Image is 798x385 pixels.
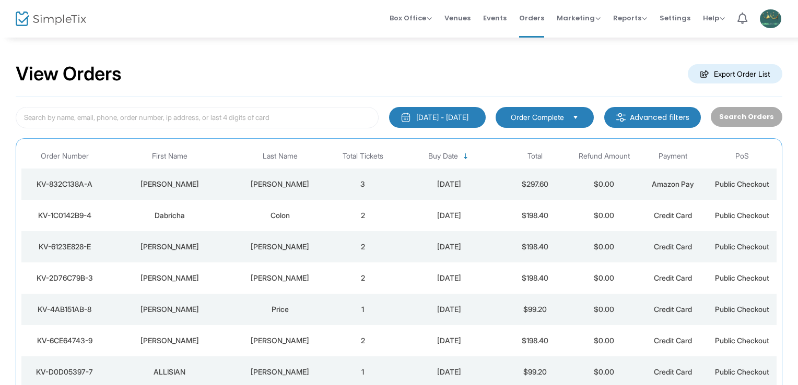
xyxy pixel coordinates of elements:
td: 1 [328,294,397,325]
span: Venues [444,5,471,31]
div: [DATE] - [DATE] [416,112,468,123]
h2: View Orders [16,63,122,86]
div: Brice [110,273,229,283]
td: $0.00 [570,294,639,325]
img: filter [616,112,626,123]
span: Public Checkout [715,367,769,376]
div: Bethany [110,242,229,252]
div: Price [234,304,326,315]
span: Marketing [557,13,601,23]
td: 2 [328,200,397,231]
div: Carlene [110,335,229,346]
div: KV-1C0142B9-4 [24,210,105,221]
span: Sortable [462,152,470,161]
div: Isabelle [110,179,229,189]
button: [DATE] - [DATE] [389,107,486,128]
span: Public Checkout [715,273,769,282]
div: KV-6123E828-E [24,242,105,252]
span: Help [703,13,725,23]
span: Credit Card [654,336,692,345]
span: Buy Date [428,152,458,161]
div: 22/08/2025 [400,367,498,377]
m-button: Advanced filters [604,107,701,128]
div: Tolentino [234,242,326,252]
td: $297.60 [501,169,570,200]
td: $0.00 [570,200,639,231]
span: Order Number [41,152,89,161]
span: First Name [152,152,187,161]
span: PoS [735,152,749,161]
td: $0.00 [570,325,639,356]
span: Public Checkout [715,242,769,251]
td: 2 [328,262,397,294]
td: $0.00 [570,262,639,294]
th: Total [501,144,570,169]
span: Credit Card [654,305,692,314]
span: Credit Card [654,273,692,282]
m-button: Export Order List [688,64,782,83]
td: 2 [328,325,397,356]
td: 3 [328,169,397,200]
td: $0.00 [570,169,639,200]
td: 2 [328,231,397,262]
td: $99.20 [501,294,570,325]
div: KV-832C138A-A [24,179,105,189]
th: Refund Amount [570,144,639,169]
td: $198.40 [501,262,570,294]
th: Total Tickets [328,144,397,169]
div: KV-6CE64743-9 [24,335,105,346]
div: Colon [234,210,326,221]
span: Box Office [390,13,432,23]
span: Public Checkout [715,211,769,220]
div: 22/08/2025 [400,335,498,346]
div: 22/08/2025 [400,273,498,283]
td: $198.40 [501,231,570,262]
span: Settings [660,5,690,31]
span: Credit Card [654,367,692,376]
span: Credit Card [654,211,692,220]
div: KV-2D76C79B-3 [24,273,105,283]
div: 22/08/2025 [400,210,498,221]
div: Eyrich [234,179,326,189]
div: Najar [234,273,326,283]
div: Peterson [234,335,326,346]
img: monthly [401,112,411,123]
div: ALLISIAN [110,367,229,377]
span: Credit Card [654,242,692,251]
button: Select [568,112,583,123]
span: Public Checkout [715,336,769,345]
div: KV-D0D05397-7 [24,367,105,377]
div: Pamela [110,304,229,315]
div: 22/08/2025 [400,242,498,252]
td: $198.40 [501,325,570,356]
span: Amazon Pay [652,179,694,188]
td: $0.00 [570,231,639,262]
div: Dabricha [110,210,229,221]
div: FUREY [234,367,326,377]
span: Events [483,5,507,31]
td: $198.40 [501,200,570,231]
span: Reports [613,13,647,23]
div: 22/08/2025 [400,304,498,315]
div: KV-4AB151AB-8 [24,304,105,315]
div: 23/08/2025 [400,179,498,189]
span: Public Checkout [715,305,769,314]
input: Search by name, email, phone, order number, ip address, or last 4 digits of card [16,107,379,128]
span: Orders [519,5,544,31]
span: Payment [659,152,687,161]
span: Last Name [263,152,298,161]
span: Order Complete [511,112,564,123]
span: Public Checkout [715,179,769,188]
